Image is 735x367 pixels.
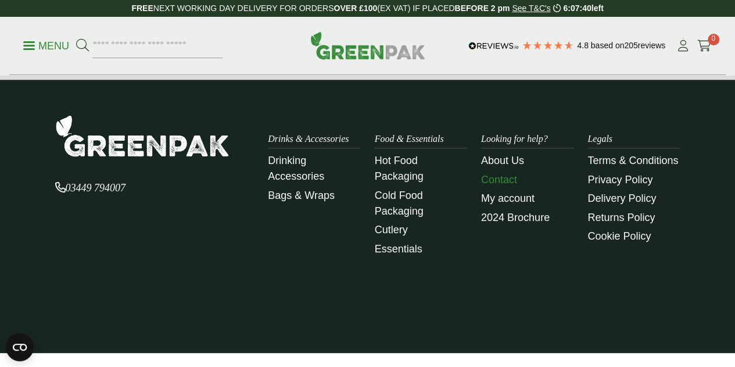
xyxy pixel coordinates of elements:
[55,183,126,193] a: 03449 794007
[374,155,423,182] a: Hot Food Packaging
[481,193,535,204] a: My account
[708,34,719,45] span: 0
[454,3,510,13] strong: BEFORE 2 pm
[374,224,407,236] a: Cutlery
[6,333,34,361] button: Open CMP widget
[55,115,230,157] img: GreenPak Supplies
[587,230,651,242] a: Cookie Policy
[481,174,517,186] a: Contact
[268,155,324,182] a: Drinking Accessories
[481,212,550,223] a: 2024 Brochure
[374,243,422,255] a: Essentials
[591,3,604,13] span: left
[310,31,425,59] img: GreenPak Supplies
[468,42,519,50] img: REVIEWS.io
[131,3,153,13] strong: FREE
[587,212,655,223] a: Returns Policy
[697,40,712,52] i: Cart
[374,190,423,217] a: Cold Food Packaging
[638,41,665,50] span: reviews
[624,41,637,50] span: 205
[697,37,712,55] a: 0
[563,3,591,13] span: 6:07:40
[591,41,625,50] span: Based on
[676,40,690,52] i: My Account
[268,190,335,201] a: Bags & Wraps
[55,182,126,194] span: 03449 794007
[577,41,590,50] span: 4.8
[23,39,69,51] a: Menu
[587,193,656,204] a: Delivery Policy
[522,40,574,51] div: 4.79 Stars
[23,39,69,53] p: Menu
[587,155,678,166] a: Terms & Conditions
[481,155,524,166] a: About Us
[587,174,652,186] a: Privacy Policy
[512,3,550,13] a: See T&C's
[334,3,377,13] strong: OVER £100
